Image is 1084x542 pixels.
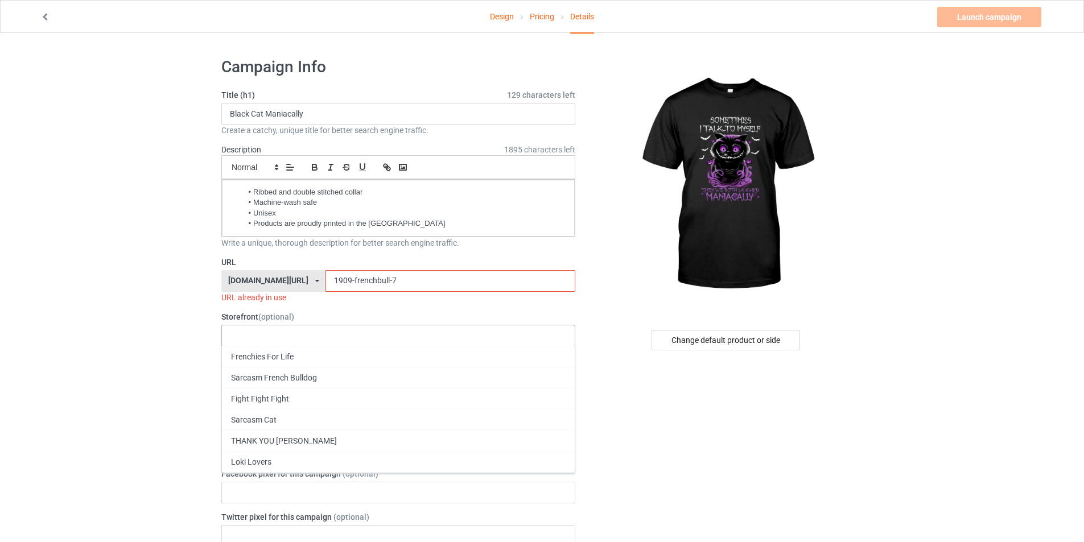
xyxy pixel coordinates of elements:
[652,330,800,350] div: Change default product or side
[221,89,575,101] label: Title (h1)
[221,292,575,303] div: URL already in use
[530,1,554,32] a: Pricing
[221,311,575,322] label: Storefront
[222,388,575,409] div: Fight Fight Fight
[222,409,575,430] div: Sarcasm Cat
[242,208,566,218] li: Unisex
[228,276,308,284] div: [DOMAIN_NAME][URL]
[258,312,294,321] span: (optional)
[221,125,575,136] div: Create a catchy, unique title for better search engine traffic.
[242,187,566,197] li: Ribbed and double stitched collar
[222,367,575,388] div: Sarcasm French Bulldog
[570,1,594,34] div: Details
[221,256,575,268] label: URL
[222,472,575,493] div: Cat Lover 1599
[221,145,261,154] label: Description
[221,511,575,523] label: Twitter pixel for this campaign
[507,89,575,101] span: 129 characters left
[333,512,369,522] span: (optional)
[221,237,575,249] div: Write a unique, thorough description for better search engine traffic.
[221,57,575,77] h1: Campaign Info
[242,197,566,208] li: Machine-wash safe
[343,469,378,478] span: (optional)
[222,346,575,367] div: Frenchies For Life
[221,468,575,479] label: Facebook pixel for this campaign
[222,430,575,451] div: THANK YOU [PERSON_NAME]
[504,144,575,155] span: 1895 characters left
[490,1,514,32] a: Design
[242,218,566,229] li: Products are proudly printed in the [GEOGRAPHIC_DATA]
[222,451,575,472] div: Loki Lovers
